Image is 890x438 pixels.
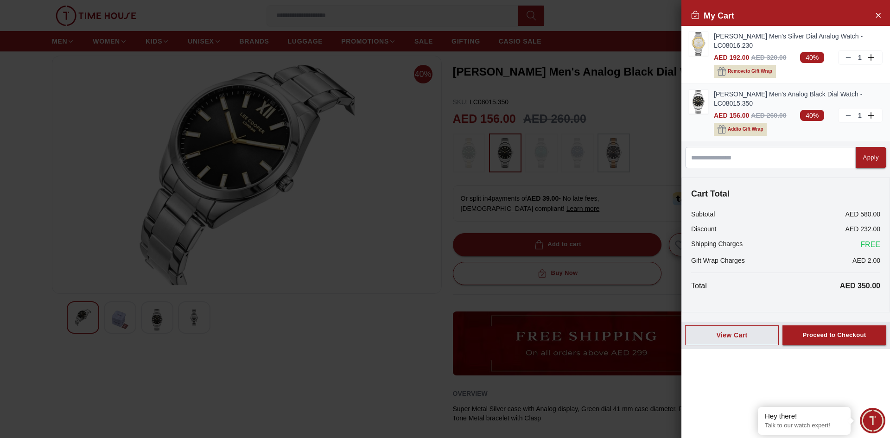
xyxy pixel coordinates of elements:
span: AED 320.00 [751,54,786,61]
p: AED 350.00 [840,280,880,292]
p: AED 232.00 [845,224,881,234]
img: ... [689,90,708,114]
span: Remove to Gift Wrap [728,67,772,76]
button: View Cart [685,325,779,345]
h4: Cart Total [691,187,880,200]
p: Shipping Charges [691,239,743,250]
div: View Cart [693,330,771,340]
a: [PERSON_NAME] Men's Analog Black Dial Watch - LC08015.350 [714,89,883,108]
span: AED 156.00 [714,112,749,119]
img: ... [689,32,708,56]
p: AED 580.00 [845,209,881,219]
div: Hey there! [765,412,844,421]
p: 1 [856,111,864,120]
span: AED 260.00 [751,112,786,119]
div: Apply [863,152,879,163]
button: Proceed to Checkout [782,325,886,345]
button: Apply [856,147,886,168]
p: AED 2.00 [852,256,880,265]
p: Subtotal [691,209,715,219]
button: Addto Gift Wrap [714,123,767,136]
span: AED 192.00 [714,54,749,61]
span: FREE [860,239,880,250]
button: Removeto Gift Wrap [714,65,776,78]
p: Total [691,280,707,292]
span: Add to Gift Wrap [728,125,763,134]
div: Chat Widget [860,408,885,433]
span: 40% [800,52,824,63]
p: Discount [691,224,716,234]
p: Gift Wrap Charges [691,256,745,265]
h2: My Cart [691,9,734,22]
p: 1 [856,53,864,62]
p: Talk to our watch expert! [765,422,844,430]
span: 40% [800,110,824,121]
div: Proceed to Checkout [802,330,866,341]
a: [PERSON_NAME] Men's Silver Dial Analog Watch - LC08016.230 [714,32,883,50]
button: Close Account [871,7,885,22]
